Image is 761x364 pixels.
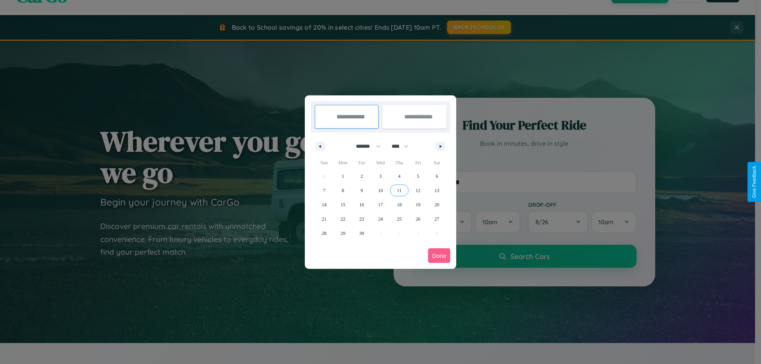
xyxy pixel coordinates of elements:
[342,169,344,183] span: 1
[333,212,352,226] button: 22
[397,212,402,226] span: 25
[371,156,390,169] span: Wed
[428,156,446,169] span: Sat
[315,212,333,226] button: 21
[342,183,344,198] span: 8
[322,226,327,240] span: 28
[379,169,382,183] span: 3
[315,198,333,212] button: 14
[322,212,327,226] span: 21
[390,156,409,169] span: Thu
[333,198,352,212] button: 15
[409,198,427,212] button: 19
[390,183,409,198] button: 11
[409,183,427,198] button: 12
[398,169,400,183] span: 4
[352,183,371,198] button: 9
[434,212,439,226] span: 27
[315,226,333,240] button: 28
[315,156,333,169] span: Sun
[751,166,757,198] div: Give Feedback
[416,212,421,226] span: 26
[371,212,390,226] button: 24
[416,183,421,198] span: 12
[409,169,427,183] button: 5
[390,198,409,212] button: 18
[352,212,371,226] button: 23
[322,198,327,212] span: 14
[371,169,390,183] button: 3
[428,212,446,226] button: 27
[361,183,363,198] span: 9
[428,169,446,183] button: 6
[361,169,363,183] span: 2
[340,198,345,212] span: 15
[428,183,446,198] button: 13
[340,226,345,240] span: 29
[352,226,371,240] button: 30
[352,156,371,169] span: Tue
[352,198,371,212] button: 16
[416,198,421,212] span: 19
[409,212,427,226] button: 26
[359,212,364,226] span: 23
[333,156,352,169] span: Mon
[428,248,450,263] button: Done
[323,183,325,198] span: 7
[409,156,427,169] span: Fri
[371,198,390,212] button: 17
[352,169,371,183] button: 2
[333,169,352,183] button: 1
[371,183,390,198] button: 10
[378,212,383,226] span: 24
[417,169,419,183] span: 5
[333,226,352,240] button: 29
[434,183,439,198] span: 13
[390,212,409,226] button: 25
[390,169,409,183] button: 4
[397,183,402,198] span: 11
[436,169,438,183] span: 6
[333,183,352,198] button: 8
[378,198,383,212] span: 17
[359,198,364,212] span: 16
[340,212,345,226] span: 22
[397,198,402,212] span: 18
[378,183,383,198] span: 10
[434,198,439,212] span: 20
[315,183,333,198] button: 7
[428,198,446,212] button: 20
[359,226,364,240] span: 30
